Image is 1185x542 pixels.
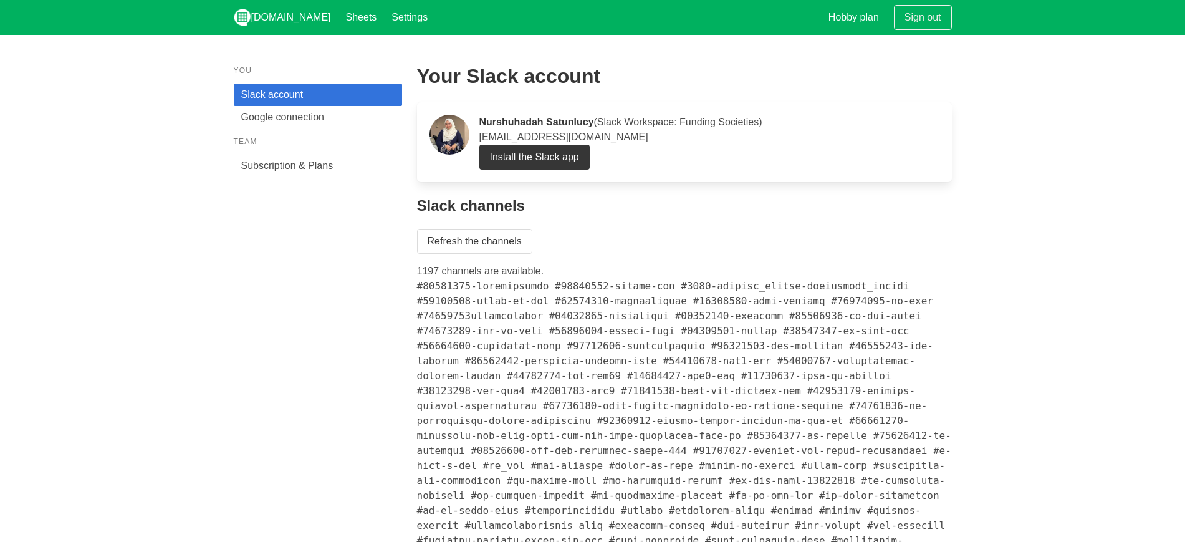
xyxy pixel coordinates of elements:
[479,115,939,145] p: (Slack Workspace: Funding Societies) [EMAIL_ADDRESS][DOMAIN_NAME]
[479,117,594,127] strong: Nurshuhadah Satunlucy
[234,9,251,26] img: logo_v2_white.png
[234,84,402,106] a: Slack account
[234,106,402,128] a: Google connection
[234,136,402,147] p: Team
[417,197,952,214] h4: Slack channels
[234,155,402,177] a: Subscription & Plans
[479,145,590,170] a: Install the Slack app
[417,65,952,87] h2: Your Slack account
[894,5,952,30] a: Sign out
[417,229,532,254] a: Refresh the channels
[234,65,402,76] p: You
[429,115,469,155] img: 8920921948855_ae6fd005497a947235f4_512.png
